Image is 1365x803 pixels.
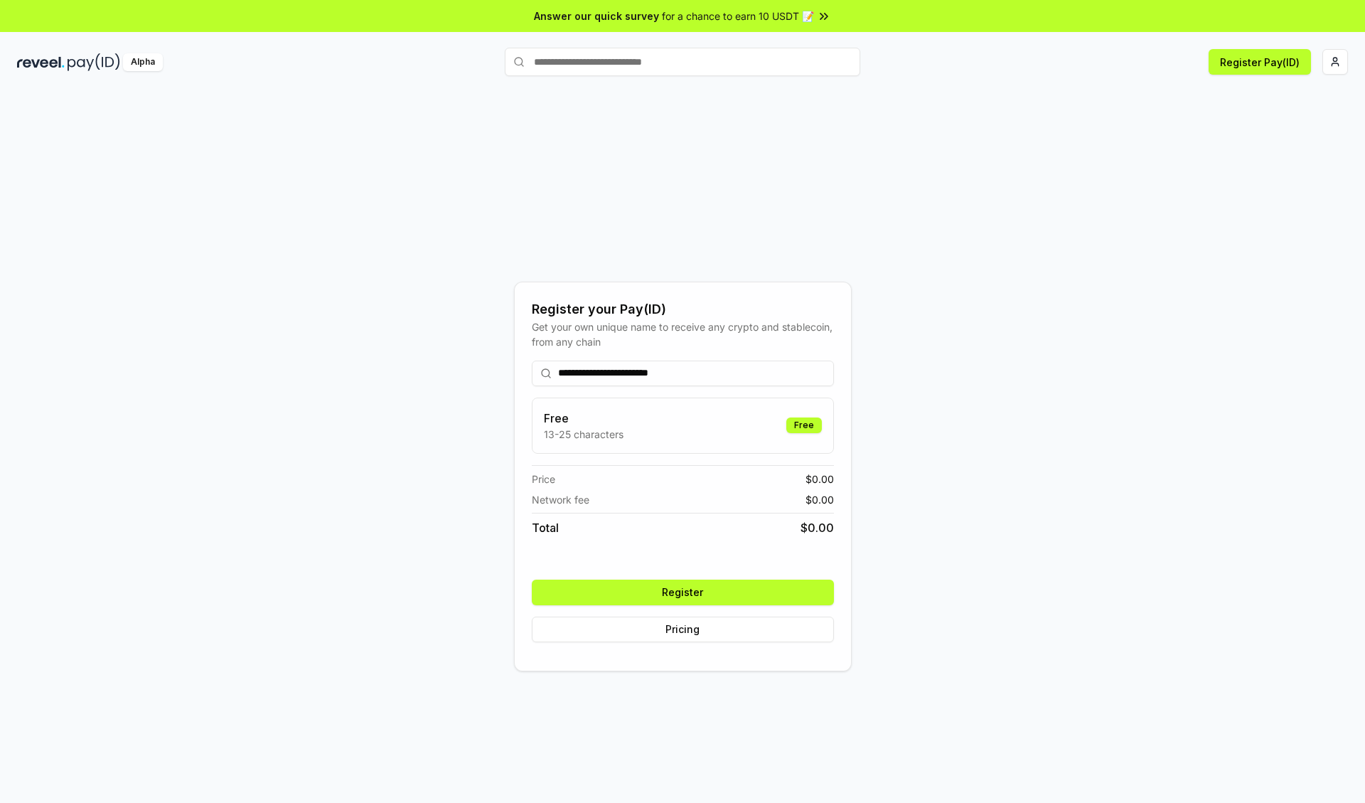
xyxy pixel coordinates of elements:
[544,410,623,427] h3: Free
[532,319,834,349] div: Get your own unique name to receive any crypto and stablecoin, from any chain
[1209,49,1311,75] button: Register Pay(ID)
[544,427,623,442] p: 13-25 characters
[662,9,814,23] span: for a chance to earn 10 USDT 📝
[17,53,65,71] img: reveel_dark
[532,299,834,319] div: Register your Pay(ID)
[534,9,659,23] span: Answer our quick survey
[68,53,120,71] img: pay_id
[805,492,834,507] span: $ 0.00
[532,519,559,536] span: Total
[786,418,822,433] div: Free
[801,519,834,536] span: $ 0.00
[532,492,589,507] span: Network fee
[805,472,834,486] span: $ 0.00
[123,53,163,71] div: Alpha
[532,580,834,605] button: Register
[532,472,555,486] span: Price
[532,617,834,642] button: Pricing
